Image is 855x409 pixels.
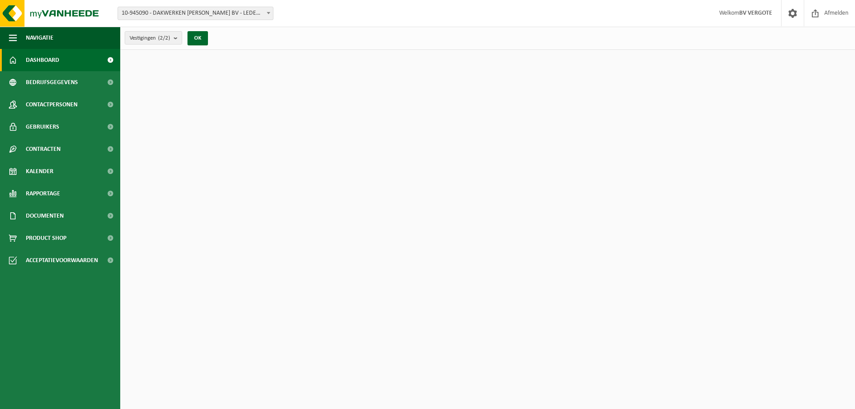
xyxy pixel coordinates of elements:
[26,249,98,271] span: Acceptatievoorwaarden
[26,116,59,138] span: Gebruikers
[26,160,53,182] span: Kalender
[26,182,60,205] span: Rapportage
[739,10,772,16] strong: BV VERGOTE
[26,49,59,71] span: Dashboard
[26,71,78,93] span: Bedrijfsgegevens
[26,27,53,49] span: Navigatie
[125,31,182,45] button: Vestigingen(2/2)
[158,35,170,41] count: (2/2)
[130,32,170,45] span: Vestigingen
[26,138,61,160] span: Contracten
[26,93,77,116] span: Contactpersonen
[118,7,273,20] span: 10-945090 - DAKWERKEN DANNY VERGOTE BV - LEDEGEM
[26,205,64,227] span: Documenten
[187,31,208,45] button: OK
[26,227,66,249] span: Product Shop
